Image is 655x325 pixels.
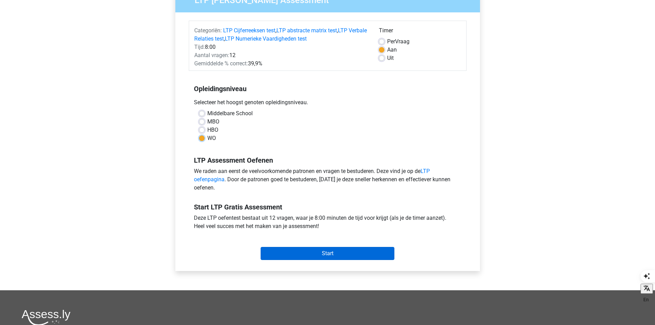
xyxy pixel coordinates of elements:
[189,214,467,233] div: Deze LTP oefentest bestaat uit 12 vragen, waar je 8:00 minuten de tijd voor krijgt (als je de tim...
[194,203,461,211] h5: Start LTP Gratis Assessment
[225,35,307,42] a: LTP Numerieke Vaardigheden test
[379,26,461,37] div: Timer
[189,167,467,195] div: We raden aan eerst de veelvoorkomende patronen en vragen te bestuderen. Deze vind je op de . Door...
[261,247,394,260] input: Start
[207,109,253,118] label: Middelbare School
[207,134,216,142] label: WO
[189,98,467,109] div: Selecteer het hoogst genoten opleidingsniveau.
[207,126,218,134] label: HBO
[189,26,374,43] div: , , ,
[207,118,219,126] label: MBO
[194,52,229,58] span: Aantal vragen:
[194,156,461,164] h5: LTP Assessment Oefenen
[189,43,374,51] div: 8:00
[387,38,395,45] span: Per
[194,60,248,67] span: Gemiddelde % correct:
[194,27,222,34] span: Categoriën:
[387,37,410,46] label: Vraag
[189,59,374,68] div: 39,9%
[276,27,337,34] a: LTP abstracte matrix test
[194,44,205,50] span: Tijd:
[387,54,394,62] label: Uit
[194,82,461,96] h5: Opleidingsniveau
[189,51,374,59] div: 12
[387,46,397,54] label: Aan
[223,27,275,34] a: LTP Cijferreeksen test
